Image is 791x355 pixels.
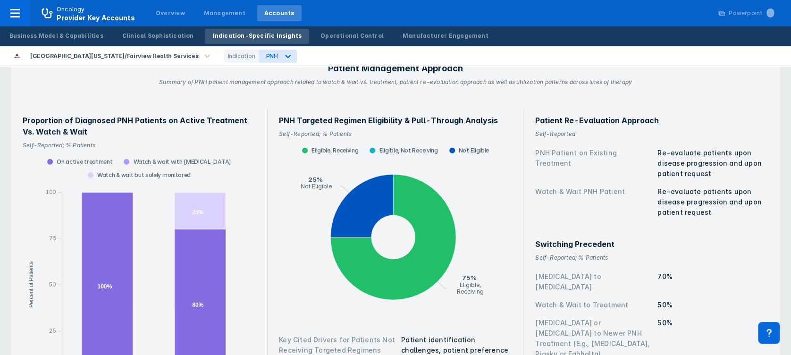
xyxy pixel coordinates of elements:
[9,32,103,40] div: Business Model & Capabilities
[444,147,495,154] div: Not Eligible
[729,9,774,17] div: Powerpoint
[364,147,443,154] div: Eligible, Not Receiving
[204,9,245,17] div: Management
[320,32,384,40] div: Operational Control
[224,50,259,63] div: Indication
[535,148,652,179] div: PNH Patient on Existing Treatment
[535,300,652,310] div: Watch & Wait to Treatment
[28,262,34,308] tspan: Percent of Patients
[285,163,506,314] g: pie chart , with 2 points. Min value is 0.25, max value is 0.75.
[192,302,203,308] tspan: 80%
[279,115,512,126] h4: PNH Targeted Regimen Eligibility & Pull-Through Analysis
[159,74,632,86] p: Summary of PNH patient management approach related to watch & wait vs. treatment, patient re-eval...
[49,281,56,288] text: 50
[118,158,236,166] div: Watch & wait with [MEDICAL_DATA]
[122,32,194,40] div: Clinical Sophistication
[23,115,256,137] h4: Proportion of Diagnosed PNH Patients on Active Treatment Vs. Watch & Wait
[535,115,768,126] h4: Patient Re-Evaluation Approach
[395,29,496,44] a: Manufacturer Engagement
[11,51,23,62] img: university-of-minnesota-health
[57,14,135,22] span: Provider Key Accounts
[156,9,185,17] div: Overview
[49,235,57,242] text: 75
[212,32,302,40] div: Indication-Specific Insights
[328,63,463,74] h3: Patient Management Approach
[535,126,768,138] p: Self-Reported
[45,188,56,195] text: 100
[457,288,484,295] tspan: Receiving
[57,5,85,14] p: Oncology
[535,238,768,250] h4: Switching Precedent
[266,52,278,59] div: PNH
[257,5,302,21] a: Accounts
[657,186,768,218] div: Re-evaluate patients upon disease progression and upon patient request
[657,300,768,310] div: 50%
[192,209,203,216] tspan: 20%
[535,271,652,292] div: [MEDICAL_DATA] to [MEDICAL_DATA]
[115,29,202,44] a: Clinical Sophistication
[205,29,309,44] a: Indication-Specific Insights
[2,29,111,44] a: Business Model & Capabilities
[313,29,391,44] a: Operational Control
[296,147,364,154] div: Eligible, Receiving
[264,9,295,17] div: Accounts
[657,148,768,179] div: Re-evaluate patients upon disease progression and upon patient request
[49,327,56,334] text: 25
[148,5,193,21] a: Overview
[460,281,481,288] tspan: Eligible,
[42,158,118,166] div: On active treatment
[535,186,652,218] div: Watch & Wait PNH Patient
[279,126,512,138] p: Self-Reported; % Patients
[97,283,112,290] tspan: 100%
[301,183,332,190] tspan: Not Eligible
[82,171,196,179] div: Watch & wait but solely monitored
[308,176,323,183] tspan: 25%
[196,5,253,21] a: Management
[758,322,780,344] div: Contact Support
[657,271,768,292] div: 70%
[26,50,202,63] div: [GEOGRAPHIC_DATA][US_STATE]/Fairview Health Services
[403,32,488,40] div: Manufacturer Engagement
[462,274,477,282] tspan: 75%
[535,250,768,262] p: Self-Reported; % Patients
[23,137,256,150] p: Self-Reported; % Patients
